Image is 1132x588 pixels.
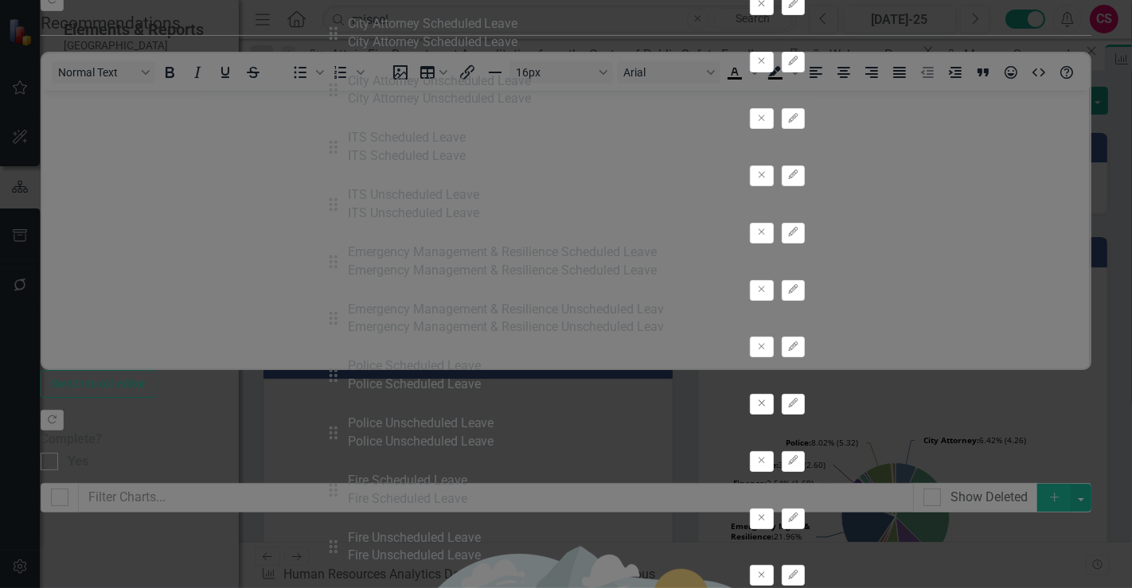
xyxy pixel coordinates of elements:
div: Emergency Management & Resilience Scheduled Leave [348,243,658,262]
div: ITS Scheduled Leave [348,147,466,165]
div: City Attorney Unscheduled Leave [348,72,532,91]
div: City Attorney Scheduled Leave [348,15,518,33]
div: City Attorney Unscheduled Leave [348,90,532,108]
div: ITS Scheduled Leave [348,129,466,147]
div: Emergency Management & Resilience Unscheduled Leav [348,318,665,337]
div: Fire Unscheduled Leave [348,547,481,565]
div: Emergency Management & Resilience Scheduled Leave [348,262,658,280]
div: Police Unscheduled Leave [348,433,494,451]
div: ITS Unscheduled Leave [348,186,479,204]
div: Police Unscheduled Leave [348,415,494,433]
div: Police Scheduled Leave [348,376,481,394]
div: ITS Unscheduled Leave [348,204,479,223]
div: City Attorney Scheduled Leave [348,33,518,52]
div: Fire Scheduled Leave [348,472,467,490]
div: Fire Scheduled Leave [348,490,467,508]
div: Emergency Management & Resilience Unscheduled Leav [348,301,665,319]
div: Fire Unscheduled Leave [348,529,481,547]
div: Police Scheduled Leave [348,357,481,376]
